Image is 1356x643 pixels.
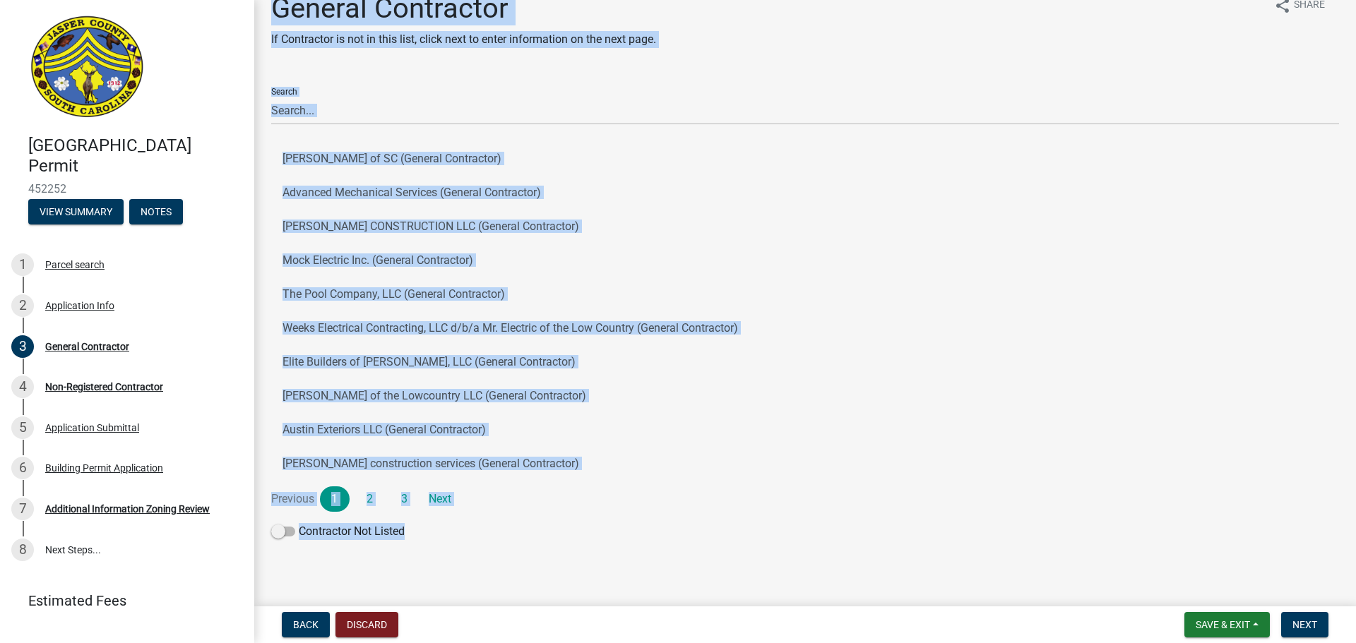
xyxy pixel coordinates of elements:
button: Notes [129,199,183,224]
button: Advanced Mechanical Services (General Contractor) [271,176,1339,210]
div: 7 [11,498,34,520]
h4: [GEOGRAPHIC_DATA] Permit [28,136,243,176]
span: Back [293,619,319,630]
span: 452252 [28,182,226,196]
a: 2 [355,486,385,512]
div: Building Permit Application [45,463,163,473]
button: Elite Builders of [PERSON_NAME], LLC (General Contractor) [271,345,1339,379]
div: Application Info [45,301,114,311]
button: Next [1281,612,1328,637]
div: 2 [11,294,34,317]
img: Jasper County, South Carolina [28,15,146,121]
div: 4 [11,375,34,398]
a: Next [425,486,455,512]
button: [PERSON_NAME] of SC (General Contractor) [271,142,1339,176]
a: Estimated Fees [11,587,232,615]
div: 6 [11,457,34,479]
p: If Contractor is not in this list, click next to enter information on the next page. [271,31,656,48]
span: Save & Exit [1196,619,1250,630]
wm-modal-confirm: Notes [129,207,183,218]
label: Contractor Not Listed [271,523,405,540]
button: Discard [335,612,398,637]
a: 3 [390,486,420,512]
button: [PERSON_NAME] construction services (General Contractor) [271,447,1339,481]
button: [PERSON_NAME] CONSTRUCTION LLC (General Contractor) [271,210,1339,244]
button: View Summary [28,199,124,224]
button: Austin Exteriors LLC (General Contractor) [271,413,1339,447]
div: 8 [11,539,34,561]
button: Weeks Electrical Contracting, LLC d/b/a Mr. Electric of the Low Country (General Contractor) [271,311,1339,345]
div: Additional Information Zoning Review [45,504,210,514]
span: Next [1292,619,1317,630]
button: Mock Electric Inc. (General Contractor) [271,244,1339,277]
div: Parcel search [45,260,105,270]
div: Non-Registered Contractor [45,382,163,392]
div: General Contractor [45,342,129,351]
button: [PERSON_NAME] of the Lowcountry LLC (General Contractor) [271,379,1339,413]
nav: Page navigation [271,486,1339,512]
div: 5 [11,416,34,439]
input: Search... [271,96,1339,125]
div: 3 [11,335,34,358]
a: 1 [320,486,350,512]
wm-modal-confirm: Summary [28,207,124,218]
div: Application Submittal [45,423,139,433]
button: The Pool Company, LLC (General Contractor) [271,277,1339,311]
div: 1 [11,253,34,276]
button: Back [282,612,330,637]
button: Save & Exit [1184,612,1270,637]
